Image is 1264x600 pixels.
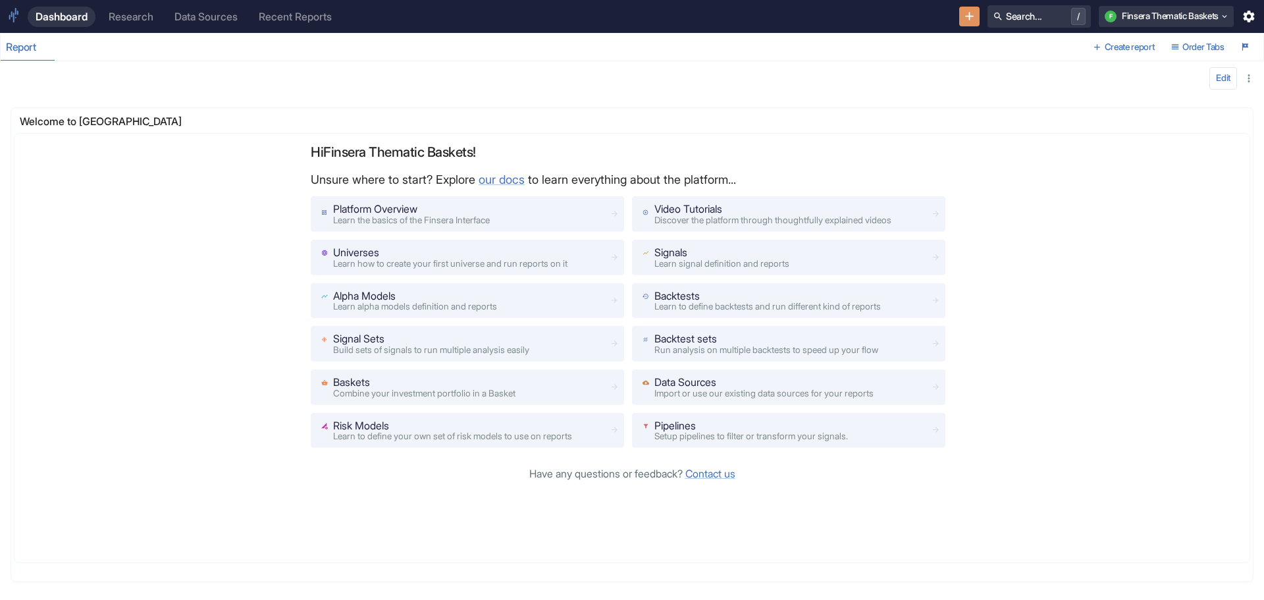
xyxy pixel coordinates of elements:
[632,196,945,232] a: Video TutorialsDiscover the platform through thoughtfully explained videos
[333,245,567,261] p: Universes
[632,283,945,319] a: BacktestsLearn to define backtests and run different kind of reports
[654,331,878,347] p: Backtest sets
[311,171,953,188] p: Unsure where to start? Explore to learn everything about the platform...
[333,215,490,225] span: Learn the basics of the Finsera Interface
[174,11,238,23] div: Data Sources
[1105,11,1117,22] div: F
[333,388,515,398] span: Combine your investment portfolio in a Basket
[1166,37,1230,58] button: Order Tabs
[654,431,848,441] span: Setup pipelines to filter or transform your signals.
[311,326,624,362] a: Signal SetsBuild sets of signals to run multiple analysis easily
[1209,67,1237,90] button: config
[632,326,945,362] a: Backtest setsRun analysis on multiple backtests to speed up your flow
[479,173,525,186] a: our docs
[36,11,88,23] div: Dashboard
[311,283,624,319] a: Alpha ModelsLearn alpha models definition and reports
[654,245,789,261] p: Signals
[333,418,572,434] p: Risk Models
[333,258,567,269] span: Learn how to create your first universe and run reports on it
[1,34,1088,61] div: dashboard tabs
[654,375,874,391] p: Data Sources
[959,7,980,27] button: New Resource
[333,202,490,217] p: Platform Overview
[1099,6,1234,27] button: FFinsera Thematic Baskets
[632,413,945,449] a: PipelinesSetup pipelines to filter or transform your signals.
[1088,37,1160,58] button: Create report
[632,369,945,405] a: Data SourcesImport or use our existing data sources for your reports
[311,196,624,232] a: Platform OverviewLearn the basics of the Finsera Interface
[333,301,497,312] span: Learn alpha models definition and reports
[311,466,953,482] p: Have any questions or feedback?
[632,240,945,275] a: SignalsLearn signal definition and reports
[987,5,1091,28] button: Search.../
[109,11,153,23] div: Research
[311,144,953,160] p: Hi Finsera Thematic Baskets !
[6,41,48,54] div: Report
[654,202,891,217] p: Video Tutorials
[654,258,789,269] span: Learn signal definition and reports
[167,7,246,27] a: Data Sources
[251,7,340,27] a: Recent Reports
[333,375,515,391] p: Baskets
[1236,37,1255,58] button: Launch Tour
[654,344,878,355] span: Run analysis on multiple backtests to speed up your flow
[654,215,891,225] span: Discover the platform through thoughtfully explained videos
[311,413,624,449] a: Risk ModelsLearn to define your own set of risk models to use on reports
[259,11,332,23] div: Recent Reports
[311,240,624,275] a: UniversesLearn how to create your first universe and run reports on it
[685,468,735,480] a: Contact us
[101,7,161,27] a: Research
[28,7,95,27] a: Dashboard
[654,288,881,304] p: Backtests
[311,369,624,405] a: BasketsCombine your investment portfolio in a Basket
[333,331,529,347] p: Signal Sets
[333,431,572,441] span: Learn to define your own set of risk models to use on reports
[654,301,881,312] span: Learn to define backtests and run different kind of reports
[333,344,529,355] span: Build sets of signals to run multiple analysis easily
[654,418,848,434] p: Pipelines
[20,114,202,130] p: Welcome to [GEOGRAPHIC_DATA]
[654,388,874,398] span: Import or use our existing data sources for your reports
[333,288,497,304] p: Alpha Models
